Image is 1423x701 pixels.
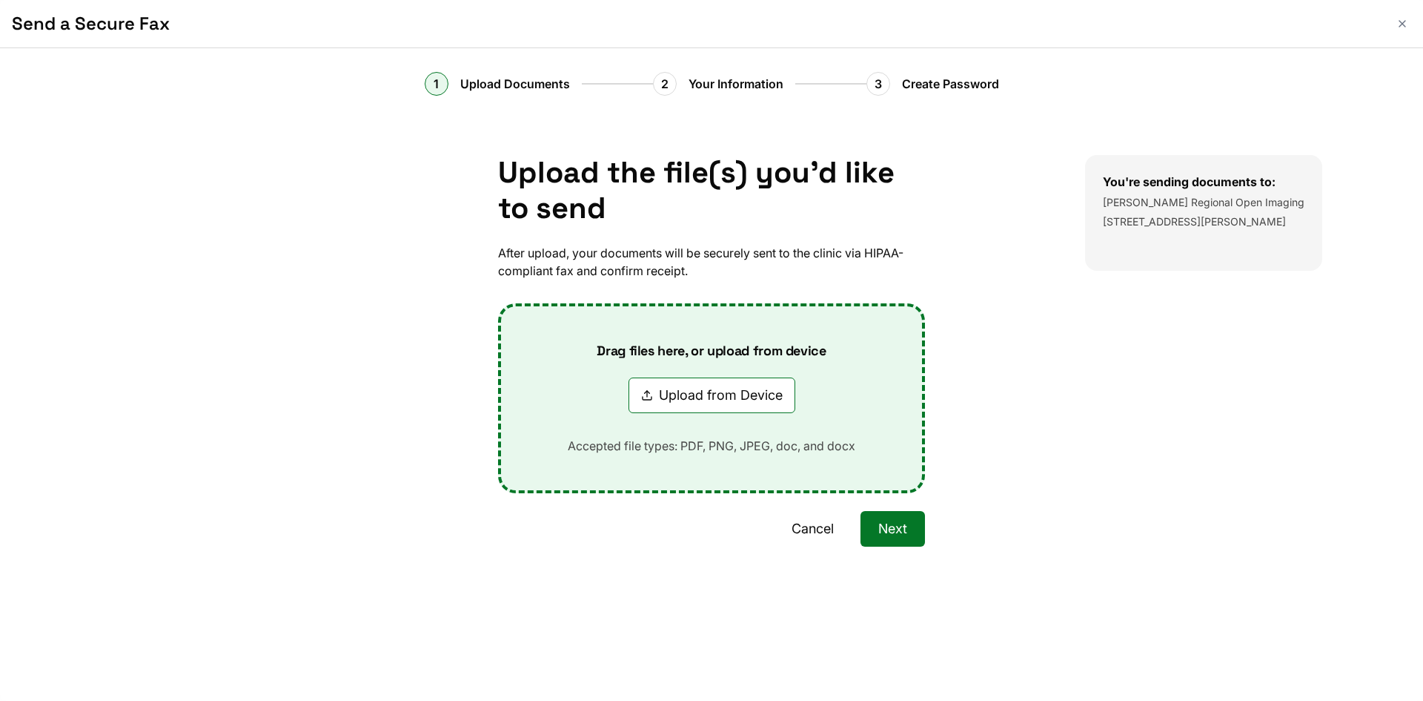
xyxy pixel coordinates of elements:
[653,72,677,96] div: 2
[689,75,783,93] span: Your Information
[498,244,925,280] p: After upload, your documents will be securely sent to the clinic via HIPAA-compliant fax and conf...
[1103,195,1304,210] p: [PERSON_NAME] Regional Open Imaging
[628,378,795,413] button: Upload from Device
[498,155,925,226] h1: Upload the file(s) you'd like to send
[902,75,999,93] span: Create Password
[866,72,890,96] div: 3
[1103,214,1304,229] p: [STREET_ADDRESS][PERSON_NAME]
[573,342,849,360] p: Drag files here, or upload from device
[544,437,879,455] p: Accepted file types: PDF, PNG, JPEG, doc, and docx
[460,75,570,93] span: Upload Documents
[774,511,852,547] button: Cancel
[425,72,448,96] div: 1
[12,12,1381,36] h1: Send a Secure Fax
[860,511,925,547] button: Next
[1393,15,1411,33] button: Close
[1103,173,1304,191] h3: You're sending documents to:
